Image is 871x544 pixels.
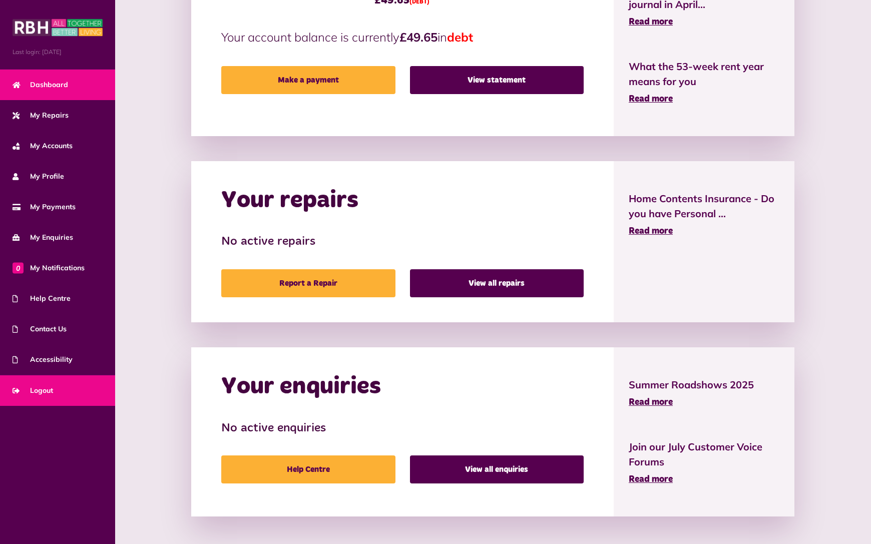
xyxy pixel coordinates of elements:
span: Help Centre [13,293,71,304]
h2: Your enquiries [221,372,381,401]
span: What the 53-week rent year means for you [629,59,779,89]
a: Home Contents Insurance - Do you have Personal ... Read more [629,191,779,238]
a: Report a Repair [221,269,395,297]
a: Summer Roadshows 2025 Read more [629,377,779,409]
span: My Notifications [13,263,85,273]
span: Summer Roadshows 2025 [629,377,779,392]
span: My Enquiries [13,232,73,243]
span: Home Contents Insurance - Do you have Personal ... [629,191,779,221]
span: Accessibility [13,354,73,365]
a: Help Centre [221,455,395,483]
span: Last login: [DATE] [13,48,103,57]
span: Join our July Customer Voice Forums [629,439,779,469]
a: View statement [410,66,584,94]
a: View all enquiries [410,455,584,483]
h2: Your repairs [221,186,358,215]
span: My Profile [13,171,64,182]
span: Read more [629,398,673,407]
p: Your account balance is currently in [221,28,583,46]
span: Read more [629,227,673,236]
span: Read more [629,95,673,104]
span: Read more [629,18,673,27]
a: Make a payment [221,66,395,94]
h3: No active repairs [221,235,583,249]
span: My Payments [13,202,76,212]
h3: No active enquiries [221,421,583,436]
span: Contact Us [13,324,67,334]
span: My Accounts [13,141,73,151]
span: Logout [13,385,53,396]
a: What the 53-week rent year means for you Read more [629,59,779,106]
strong: £49.65 [399,30,438,45]
span: 0 [13,262,24,273]
span: Dashboard [13,80,68,90]
a: View all repairs [410,269,584,297]
img: MyRBH [13,18,103,38]
span: debt [447,30,473,45]
span: Read more [629,475,673,484]
a: Join our July Customer Voice Forums Read more [629,439,779,486]
span: My Repairs [13,110,69,121]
